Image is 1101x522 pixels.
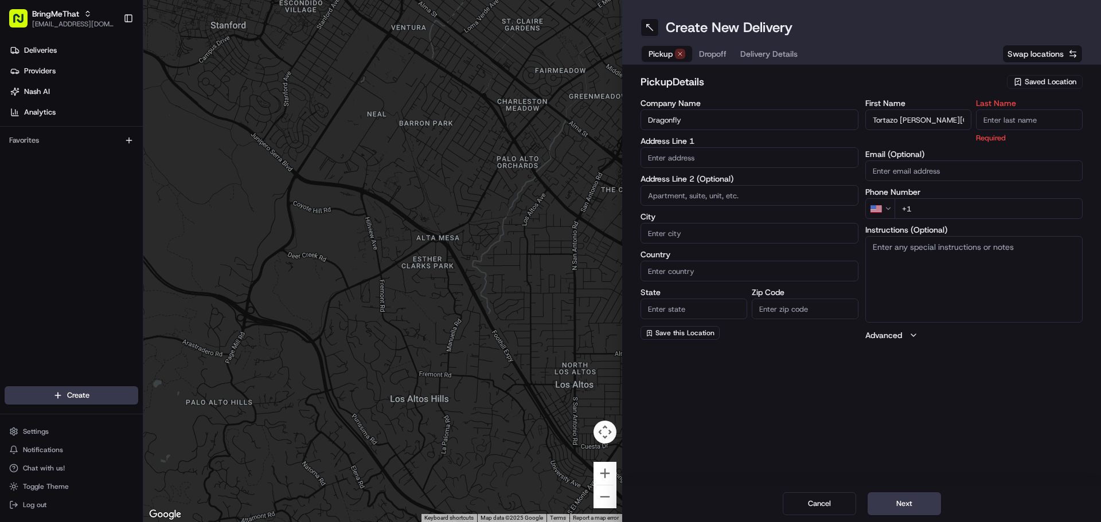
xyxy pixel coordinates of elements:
[865,160,1083,181] input: Enter email address
[11,257,21,266] div: 📗
[23,482,69,491] span: Toggle Theme
[23,464,65,473] span: Chat with us!
[865,188,1083,196] label: Phone Number
[36,209,93,218] span: [PERSON_NAME]
[641,175,858,183] label: Address Line 2 (Optional)
[5,83,143,101] a: Nash AI
[11,198,30,216] img: Angelique Valdez
[1025,77,1076,87] span: Saved Location
[641,109,858,130] input: Enter company name
[865,226,1083,234] label: Instructions (Optional)
[5,423,138,439] button: Settings
[32,19,114,29] button: [EMAIL_ADDRESS][DOMAIN_NAME]
[641,223,858,244] input: Enter city
[101,209,125,218] span: [DATE]
[24,109,45,130] img: 1738778727109-b901c2ba-d612-49f7-a14d-d897ce62d23f
[5,41,143,60] a: Deliveries
[23,178,32,187] img: 1736555255976-a54dd68f-1ca7-489b-9aae-adbdc363a1c4
[573,515,619,521] a: Report a map error
[23,209,32,218] img: 1736555255976-a54dd68f-1ca7-489b-9aae-adbdc363a1c4
[641,326,720,340] button: Save this Location
[95,178,99,187] span: •
[30,74,189,86] input: Clear
[976,132,1083,143] p: Required
[11,167,30,185] img: Angelique Valdez
[24,87,50,97] span: Nash AI
[24,66,56,76] span: Providers
[865,329,902,341] label: Advanced
[5,478,138,494] button: Toggle Theme
[97,257,106,266] div: 💻
[23,427,49,436] span: Settings
[36,178,93,187] span: [PERSON_NAME]
[649,48,673,60] span: Pickup
[24,45,57,56] span: Deliveries
[195,113,209,127] button: Start new chat
[5,62,143,80] a: Providers
[594,485,616,508] button: Zoom out
[92,252,189,272] a: 💻API Documentation
[11,149,77,158] div: Past conversations
[655,328,715,337] span: Save this Location
[976,109,1083,130] input: Enter last name
[481,515,543,521] span: Map data ©2025 Google
[52,121,158,130] div: We're available if you need us!
[594,421,616,443] button: Map camera controls
[114,284,139,293] span: Pylon
[865,150,1083,158] label: Email (Optional)
[5,131,138,150] div: Favorites
[666,18,792,37] h1: Create New Delivery
[11,109,32,130] img: 1736555255976-a54dd68f-1ca7-489b-9aae-adbdc363a1c4
[752,299,858,319] input: Enter zip code
[865,99,972,107] label: First Name
[5,5,119,32] button: BringMeThat[EMAIL_ADDRESS][DOMAIN_NAME]
[641,74,1000,90] h2: pickup Details
[81,284,139,293] a: Powered byPylon
[424,514,474,522] button: Keyboard shortcuts
[740,48,798,60] span: Delivery Details
[11,11,34,34] img: Nash
[5,386,138,405] button: Create
[1007,74,1083,90] button: Saved Location
[24,107,56,117] span: Analytics
[1002,45,1083,63] button: Swap locations
[641,213,858,221] label: City
[23,500,46,509] span: Log out
[594,462,616,485] button: Zoom in
[178,147,209,160] button: See all
[699,48,727,60] span: Dropoff
[5,497,138,513] button: Log out
[641,261,858,281] input: Enter country
[32,8,79,19] button: BringMeThat
[1008,48,1064,60] span: Swap locations
[108,256,184,268] span: API Documentation
[641,250,858,258] label: Country
[641,288,747,296] label: State
[101,178,125,187] span: [DATE]
[641,147,858,168] input: Enter address
[23,445,63,454] span: Notifications
[550,515,566,521] a: Terms (opens in new tab)
[5,103,143,121] a: Analytics
[868,492,941,515] button: Next
[5,442,138,458] button: Notifications
[52,109,188,121] div: Start new chat
[976,99,1083,107] label: Last Name
[5,460,138,476] button: Chat with us!
[146,507,184,522] a: Open this area in Google Maps (opens a new window)
[7,252,92,272] a: 📗Knowledge Base
[752,288,858,296] label: Zip Code
[95,209,99,218] span: •
[641,185,858,206] input: Apartment, suite, unit, etc.
[641,299,747,319] input: Enter state
[895,198,1083,219] input: Enter phone number
[11,46,209,64] p: Welcome 👋
[865,109,972,130] input: Enter first name
[146,507,184,522] img: Google
[783,492,856,515] button: Cancel
[865,329,1083,341] button: Advanced
[641,137,858,145] label: Address Line 1
[67,390,89,401] span: Create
